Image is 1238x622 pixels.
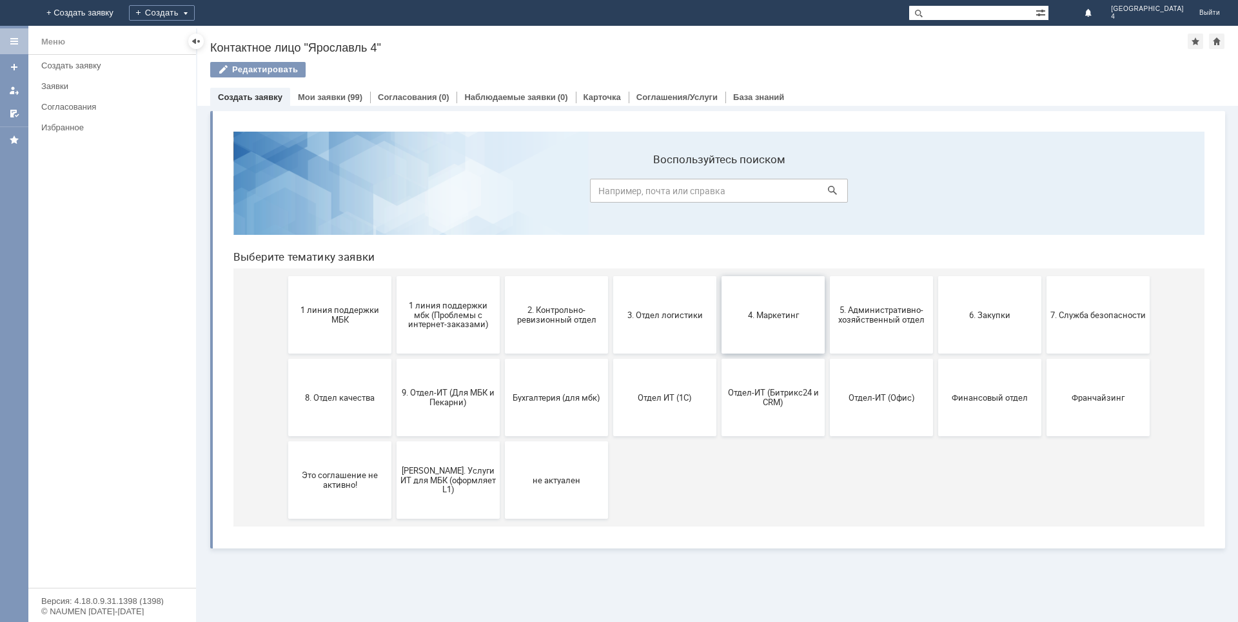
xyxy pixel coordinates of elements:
div: Добавить в избранное [1188,34,1203,49]
a: Согласования [378,92,437,102]
a: Создать заявку [218,92,282,102]
a: Мои заявки [298,92,346,102]
span: Финансовый отдел [719,271,814,281]
span: не актуален [286,354,381,363]
div: Сделать домашней страницей [1209,34,1224,49]
button: Отдел ИТ (1С) [390,237,493,315]
a: Карточка [584,92,621,102]
span: Отдел-ИТ (Битрикс24 и CRM) [502,266,598,286]
span: Бухгалтерия (для мбк) [286,271,381,281]
button: 9. Отдел-ИТ (Для МБК и Пекарни) [173,237,277,315]
span: 3. Отдел логистики [394,188,489,198]
span: Отдел ИТ (1С) [394,271,489,281]
button: Отдел-ИТ (Офис) [607,237,710,315]
a: Мои заявки [4,80,25,101]
button: 8. Отдел качества [65,237,168,315]
button: не актуален [282,320,385,397]
a: Мои согласования [4,103,25,124]
span: 2. Контрольно-ревизионный отдел [286,184,381,203]
button: 1 линия поддержки мбк (Проблемы с интернет-заказами) [173,155,277,232]
span: 4. Маркетинг [502,188,598,198]
button: Это соглашение не активно! [65,320,168,397]
span: 7. Служба безопасности [827,188,923,198]
button: 6. Закупки [715,155,818,232]
button: Франчайзинг [823,237,927,315]
a: База знаний [733,92,784,102]
button: [PERSON_NAME]. Услуги ИТ для МБК (оформляет L1) [173,320,277,397]
span: 1 линия поддержки мбк (Проблемы с интернет-заказами) [177,179,273,208]
div: Согласования [41,102,188,112]
span: Расширенный поиск [1036,6,1048,18]
span: Отдел-ИТ (Офис) [611,271,706,281]
label: Воспользуйтесь поиском [367,32,625,45]
span: 4 [1111,13,1184,21]
span: [PERSON_NAME]. Услуги ИТ для МБК (оформляет L1) [177,344,273,373]
span: 8. Отдел качества [69,271,164,281]
div: Заявки [41,81,188,91]
span: 5. Административно-хозяйственный отдел [611,184,706,203]
div: (99) [348,92,362,102]
span: 1 линия поддержки МБК [69,184,164,203]
a: Наблюдаемые заявки [464,92,555,102]
button: 3. Отдел логистики [390,155,493,232]
div: Скрыть меню [188,34,204,49]
button: 7. Служба безопасности [823,155,927,232]
button: Бухгалтерия (для мбк) [282,237,385,315]
button: 4. Маркетинг [498,155,602,232]
div: © NAUMEN [DATE]-[DATE] [41,607,183,616]
span: 6. Закупки [719,188,814,198]
button: 2. Контрольно-ревизионный отдел [282,155,385,232]
button: Финансовый отдел [715,237,818,315]
div: Меню [41,34,65,50]
a: Согласования [36,97,193,117]
div: (0) [439,92,449,102]
button: Отдел-ИТ (Битрикс24 и CRM) [498,237,602,315]
div: Версия: 4.18.0.9.31.1398 (1398) [41,597,183,605]
span: Это соглашение не активно! [69,349,164,368]
div: (0) [558,92,568,102]
span: [GEOGRAPHIC_DATA] [1111,5,1184,13]
div: Создать заявку [41,61,188,70]
div: Избранное [41,123,174,132]
a: Создать заявку [36,55,193,75]
a: Соглашения/Услуги [636,92,718,102]
button: 1 линия поддержки МБК [65,155,168,232]
div: Создать [129,5,195,21]
header: Выберите тематику заявки [10,129,981,142]
span: 9. Отдел-ИТ (Для МБК и Пекарни) [177,266,273,286]
span: Франчайзинг [827,271,923,281]
div: Контактное лицо "Ярославль 4" [210,41,1188,54]
input: Например, почта или справка [367,57,625,81]
a: Заявки [36,76,193,96]
a: Создать заявку [4,57,25,77]
button: 5. Административно-хозяйственный отдел [607,155,710,232]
